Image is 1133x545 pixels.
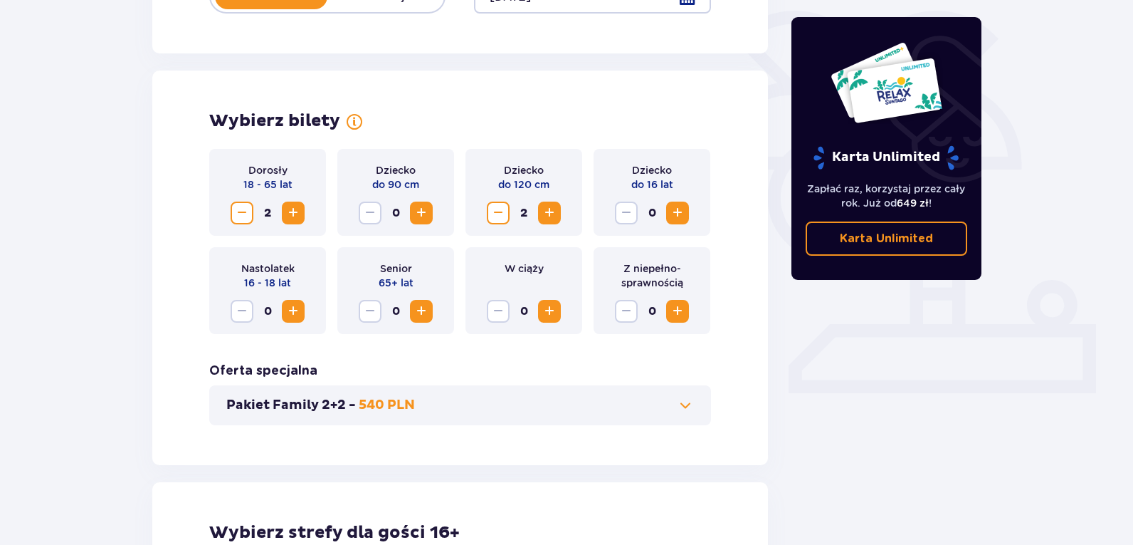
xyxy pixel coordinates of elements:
button: Zwiększ [410,300,433,323]
p: Dziecko [504,163,544,177]
p: do 120 cm [498,177,549,192]
a: Karta Unlimited [806,222,968,256]
button: Zwiększ [538,300,561,323]
span: 0 [384,300,407,323]
p: Zapłać raz, korzystaj przez cały rok. Już od ! [806,182,968,210]
button: Zmniejsz [615,300,638,323]
p: Dorosły [248,163,288,177]
p: Dziecko [376,163,416,177]
h3: Oferta specjalna [209,363,317,380]
p: Z niepełno­sprawnością [605,261,699,290]
p: 65+ lat [379,276,413,290]
span: 649 zł [897,197,929,209]
h2: Wybierz strefy dla gości 16+ [209,522,711,544]
p: Karta Unlimited [812,145,960,170]
p: Nastolatek [241,261,295,276]
button: Zmniejsz [359,202,381,224]
button: Zwiększ [282,202,305,224]
button: Pakiet Family 2+2 -540 PLN [226,397,694,414]
button: Zmniejsz [359,300,381,323]
p: 16 - 18 lat [244,276,291,290]
p: Senior [380,261,412,276]
button: Zmniejsz [231,300,253,323]
button: Zwiększ [538,202,561,224]
button: Zmniejsz [231,202,253,224]
img: Dwie karty całoroczne do Suntago z napisem 'UNLIMITED RELAX', na białym tle z tropikalnymi liśćmi... [830,41,943,124]
span: 2 [256,202,279,224]
p: do 90 cm [372,177,419,192]
p: do 16 lat [631,177,673,192]
p: 540 PLN [359,397,415,414]
button: Zmniejsz [615,202,638,224]
button: Zwiększ [410,202,433,224]
button: Zmniejsz [487,202,510,224]
span: 0 [641,300,663,323]
button: Zmniejsz [487,300,510,323]
p: Karta Unlimited [840,231,933,246]
span: 0 [641,202,663,224]
button: Zwiększ [666,202,689,224]
p: Pakiet Family 2+2 - [226,397,356,414]
button: Zwiększ [282,300,305,323]
p: 18 - 65 lat [243,177,293,192]
p: W ciąży [505,261,544,276]
span: 2 [512,202,535,224]
span: 0 [384,202,407,224]
span: 0 [512,300,535,323]
span: 0 [256,300,279,323]
h2: Wybierz bilety [209,110,340,132]
button: Zwiększ [666,300,689,323]
p: Dziecko [632,163,672,177]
